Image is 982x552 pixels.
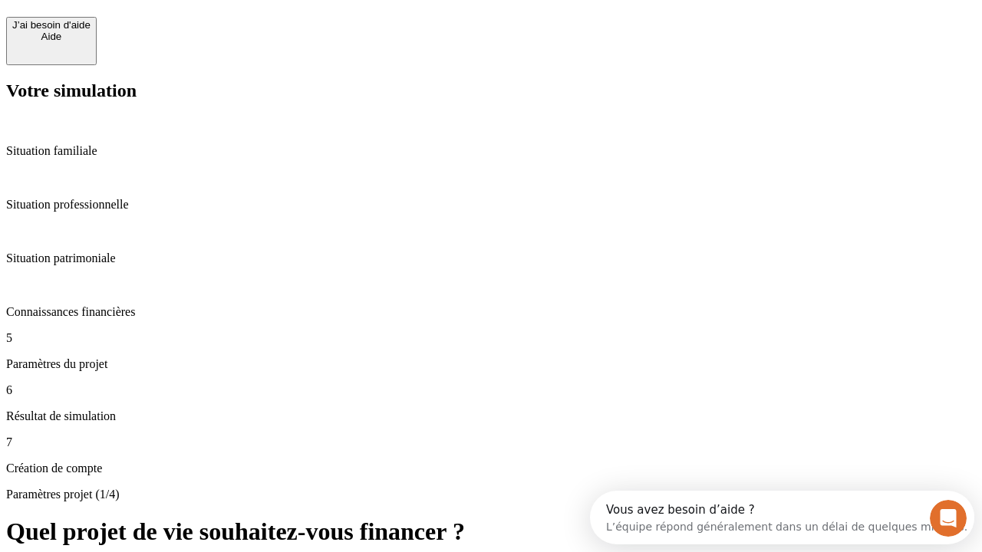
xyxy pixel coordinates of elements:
[16,25,377,41] div: L’équipe répond généralement dans un délai de quelques minutes.
[6,305,976,319] p: Connaissances financières
[6,6,423,48] div: Ouvrir le Messenger Intercom
[12,19,91,31] div: J’ai besoin d'aide
[930,500,967,537] iframe: Intercom live chat
[6,435,976,449] p: 7
[16,13,377,25] div: Vous avez besoin d’aide ?
[6,462,976,475] p: Création de compte
[6,80,976,101] h2: Votre simulation
[6,488,976,501] p: Paramètres projet (1/4)
[6,251,976,265] p: Situation patrimoniale
[590,491,974,544] iframe: Intercom live chat discovery launcher
[6,383,976,397] p: 6
[6,357,976,371] p: Paramètres du projet
[6,198,976,212] p: Situation professionnelle
[6,144,976,158] p: Situation familiale
[6,409,976,423] p: Résultat de simulation
[6,17,97,65] button: J’ai besoin d'aideAide
[6,517,976,546] h1: Quel projet de vie souhaitez-vous financer ?
[6,331,976,345] p: 5
[12,31,91,42] div: Aide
